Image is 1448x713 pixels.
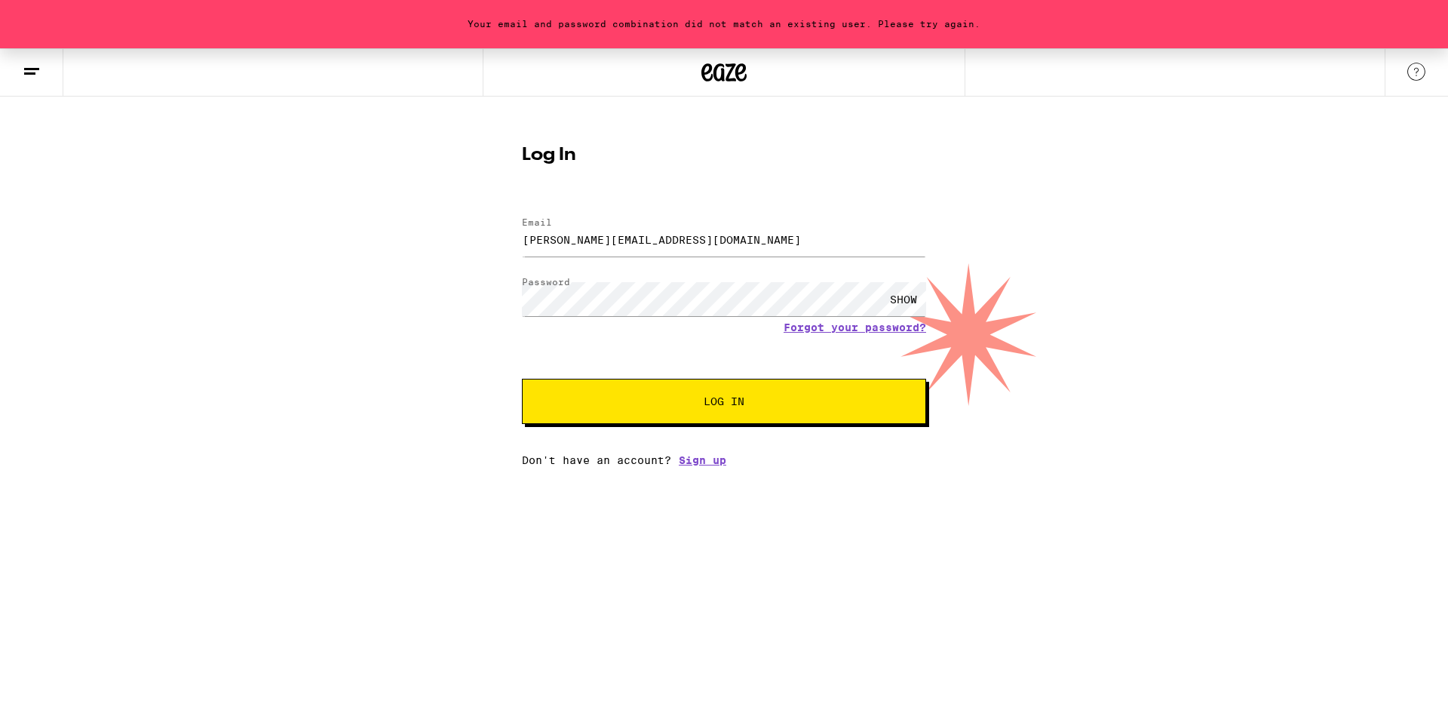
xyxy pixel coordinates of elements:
a: Forgot your password? [784,321,926,333]
div: Don't have an account? [522,454,926,466]
span: Hi. Need any help? [9,11,109,23]
label: Password [522,277,570,287]
button: Log In [522,379,926,424]
a: Sign up [679,454,726,466]
div: SHOW [881,282,926,316]
span: Log In [704,396,744,407]
label: Email [522,217,552,227]
h1: Log In [522,146,926,164]
input: Email [522,223,926,257]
